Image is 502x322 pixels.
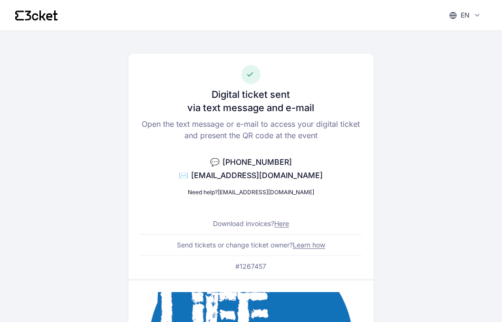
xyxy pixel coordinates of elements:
[274,219,289,227] a: Here
[140,118,362,141] p: Open the text message or e-mail to access your digital ticket and present the QR code at the event
[293,241,325,249] a: Learn how
[222,157,292,167] span: [PHONE_NUMBER]
[188,189,218,196] span: Need help?
[191,170,323,180] span: [EMAIL_ADDRESS][DOMAIN_NAME]
[177,240,325,250] p: Send tickets or change ticket owner?
[210,157,220,167] span: 💬
[212,88,290,101] h3: Digital ticket sent
[179,170,188,180] span: ✉️
[235,262,266,271] p: #1267457
[218,189,314,196] a: [EMAIL_ADDRESS][DOMAIN_NAME]
[213,219,289,228] p: Download invoices?
[461,10,470,20] p: en
[187,101,314,114] h3: via text message and e-mail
